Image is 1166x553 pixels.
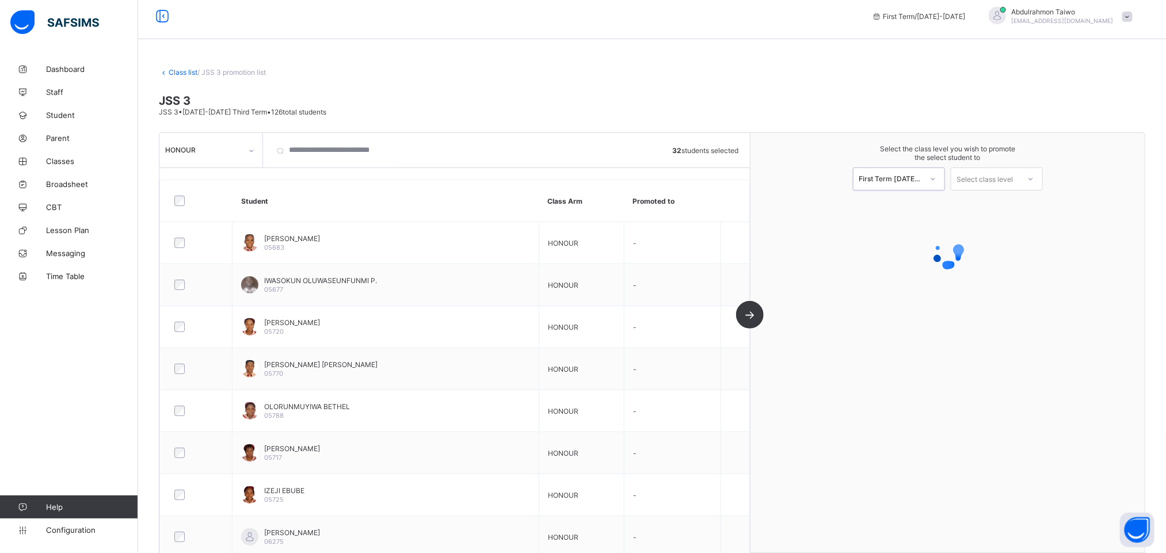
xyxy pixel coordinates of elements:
[46,203,138,212] span: CBT
[548,364,578,373] span: HONOUR
[548,448,578,457] span: HONOUR
[264,369,283,377] span: 05770
[633,280,637,289] span: -
[633,490,637,499] span: -
[859,174,923,183] div: First Term [DATE]-[DATE]
[10,10,99,35] img: safsims
[548,490,578,499] span: HONOUR
[672,146,681,154] b: 32
[633,364,637,373] span: -
[46,226,138,235] span: Lesson Plan
[264,444,320,453] span: [PERSON_NAME]
[264,528,320,537] span: [PERSON_NAME]
[264,486,304,495] span: IZEJI EBUBE
[872,12,966,21] span: session/term information
[165,146,242,154] div: HONOUR
[548,406,578,415] span: HONOUR
[264,243,284,251] span: 05683
[46,272,138,281] span: Time Table
[197,68,266,77] span: / JSS 3 promotion list
[233,180,539,222] th: Student
[633,448,637,457] span: -
[977,7,1138,26] div: AbdulrahmonTaiwo
[957,167,1013,190] div: Select class level
[264,537,284,546] span: 06275
[264,285,283,293] span: 05677
[264,495,284,504] span: 05725
[548,322,578,331] span: HONOUR
[46,180,138,189] span: Broadsheet
[46,502,138,512] span: Help
[264,411,284,419] span: 05788
[1012,17,1114,24] span: [EMAIL_ADDRESS][DOMAIN_NAME]
[762,144,1133,162] span: Select the class level you wish to promote the select student to
[633,532,637,541] span: -
[264,234,320,243] span: [PERSON_NAME]
[169,68,197,77] a: Class list
[633,322,637,331] span: -
[548,238,578,247] span: HONOUR
[672,146,738,154] span: students selected
[46,110,138,120] span: Student
[159,94,1145,108] span: JSS 3
[46,525,138,535] span: Configuration
[46,134,138,143] span: Parent
[264,360,378,369] span: [PERSON_NAME] [PERSON_NAME]
[264,327,284,335] span: 05720
[624,180,721,222] th: Promoted to
[633,406,637,415] span: -
[1120,513,1154,547] button: Open asap
[633,238,637,247] span: -
[46,87,138,97] span: Staff
[264,318,320,327] span: [PERSON_NAME]
[264,453,282,462] span: 05717
[46,64,138,74] span: Dashboard
[264,276,377,285] span: IWASOKUN OLUWASEUNFUNMI P.
[548,280,578,289] span: HONOUR
[46,249,138,258] span: Messaging
[159,108,326,116] span: JSS 3 • [DATE]-[DATE] Third Term • 126 total students
[46,157,138,166] span: Classes
[539,180,624,222] th: Class Arm
[264,402,350,411] span: OLORUNMUYIWA BETHEL
[1012,7,1114,16] span: Abdulrahmon Taiwo
[548,532,578,541] span: HONOUR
